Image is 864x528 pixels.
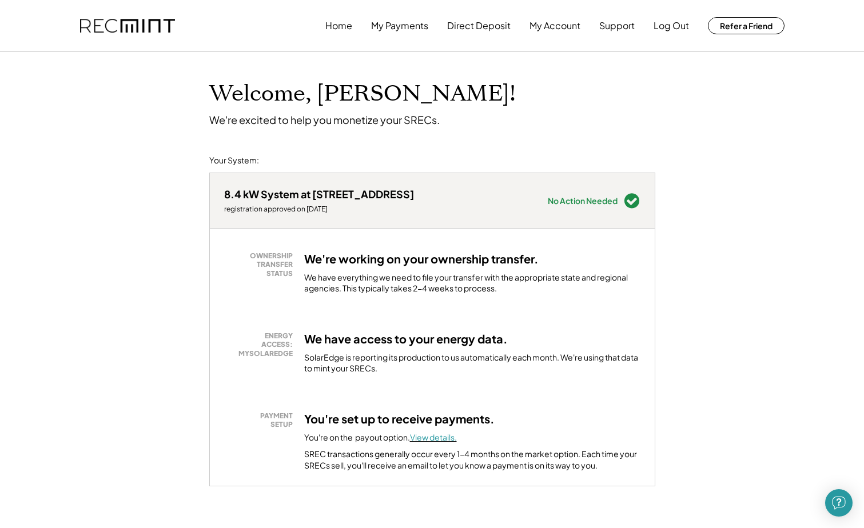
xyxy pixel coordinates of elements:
[410,432,457,442] a: View details.
[325,14,352,37] button: Home
[304,272,640,300] div: We have everything we need to file your transfer with the appropriate state and regional agencies...
[209,113,440,126] div: We're excited to help you monetize your SRECs.
[599,14,635,37] button: Support
[230,251,293,278] div: OWNERSHIP TRANSFER STATUS
[371,14,428,37] button: My Payments
[304,449,640,471] div: SREC transactions generally occur every 1-4 months on the market option. Each time your SRECs sel...
[529,14,580,37] button: My Account
[654,14,689,37] button: Log Out
[209,486,250,491] div: 3zsoa2vg - VA Distributed
[224,187,414,201] div: 8.4 kW System at [STREET_ADDRESS]
[209,155,259,166] div: Your System:
[304,432,457,443] div: You're on the payout option.
[224,205,414,214] div: registration approved on [DATE]
[304,352,640,374] div: SolarEdge is reporting its production to us automatically each month. We're using that data to mi...
[304,251,539,266] h3: We're working on your ownership transfer.
[230,331,293,358] div: ENERGY ACCESS: MYSOLAREDGE
[548,197,618,205] div: No Action Needed
[304,411,495,426] h3: You're set up to receive payments.
[80,19,175,33] img: recmint-logotype%403x.png
[230,411,293,429] div: PAYMENT SETUP
[304,331,508,346] h3: We have access to your energy data.
[209,81,516,107] h1: Welcome, [PERSON_NAME]!
[447,14,511,37] button: Direct Deposit
[825,489,853,517] div: Open Intercom Messenger
[708,17,785,34] button: Refer a Friend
